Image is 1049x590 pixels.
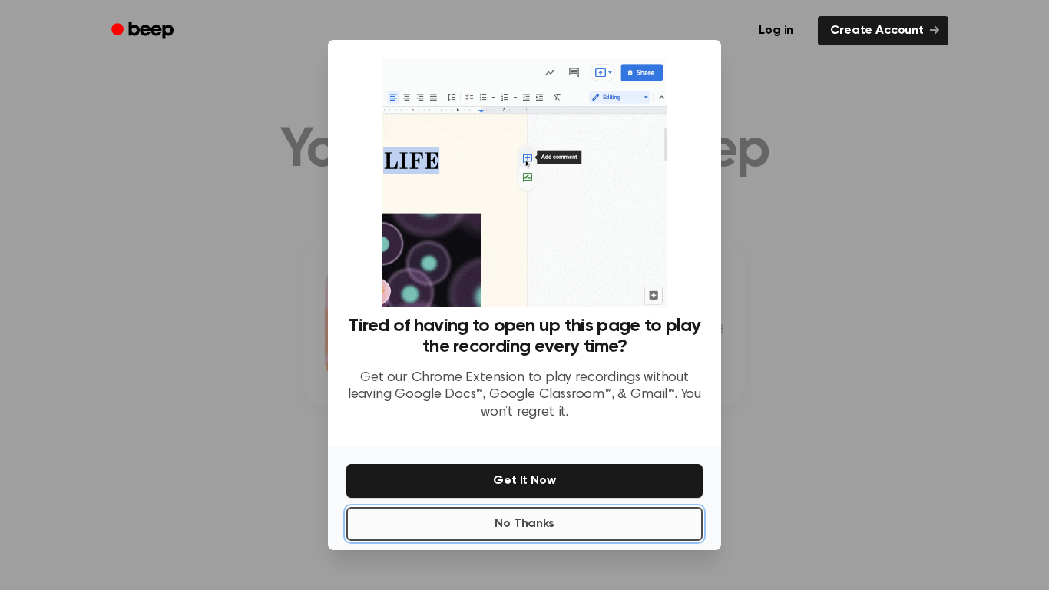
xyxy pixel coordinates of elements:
button: Get It Now [346,464,703,498]
a: Create Account [818,16,948,45]
img: Beep extension in action [382,58,667,307]
button: No Thanks [346,507,703,541]
h3: Tired of having to open up this page to play the recording every time? [346,316,703,357]
a: Beep [101,16,187,46]
p: Get our Chrome Extension to play recordings without leaving Google Docs™, Google Classroom™, & Gm... [346,370,703,422]
a: Log in [743,13,809,48]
